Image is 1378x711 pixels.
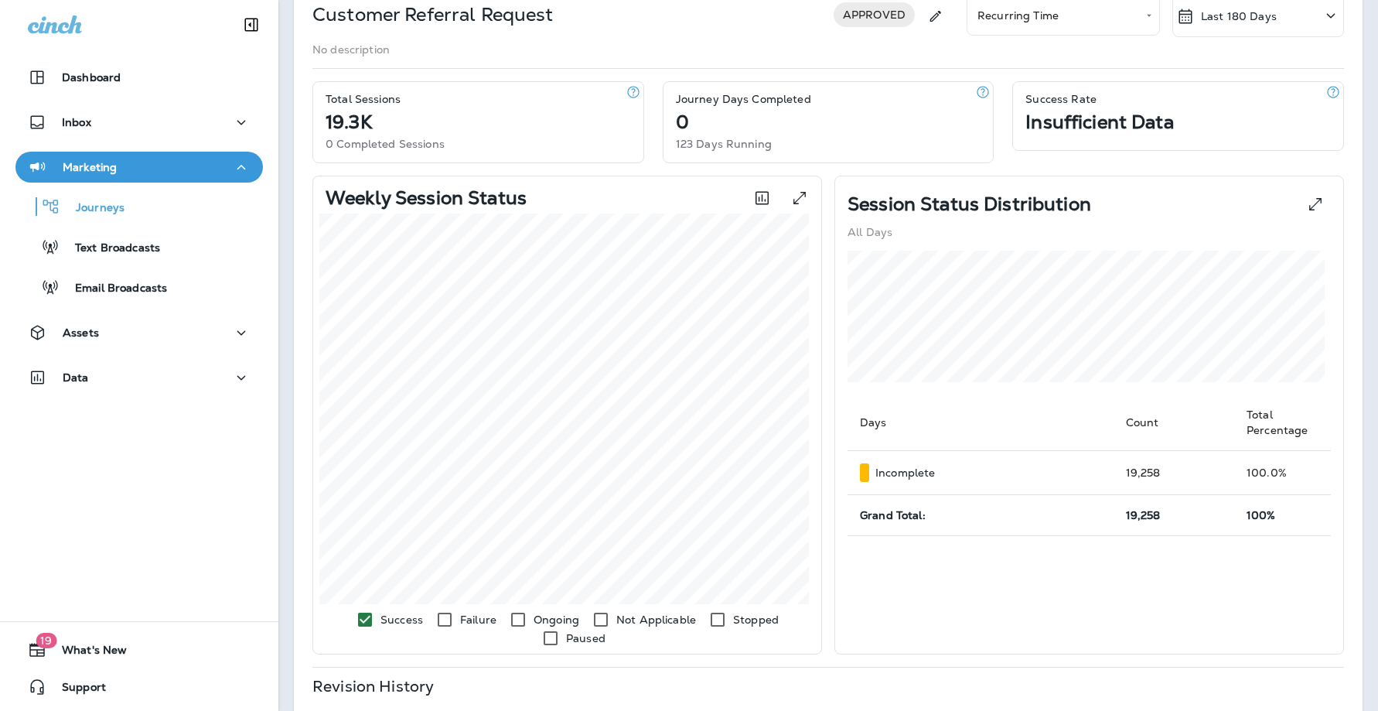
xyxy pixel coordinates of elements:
[1025,116,1173,128] p: Insufficient Data
[63,161,117,173] p: Marketing
[15,107,263,138] button: Inbox
[312,680,434,692] p: Revision History
[230,9,273,40] button: Collapse Sidebar
[1126,508,1161,522] span: 19,258
[62,71,121,84] p: Dashboard
[380,614,423,626] p: Success
[616,614,696,626] p: Not Applicable
[326,93,401,105] p: Total Sessions
[60,201,124,216] p: Journeys
[1025,93,1097,105] p: Success Rate
[15,317,263,348] button: Assets
[746,183,778,214] button: Toggle between session count and session percentage
[534,614,579,626] p: Ongoing
[1234,395,1331,451] th: Total Percentage
[1114,451,1234,495] td: 19,258
[60,241,160,256] p: Text Broadcasts
[15,62,263,93] button: Dashboard
[1247,508,1276,522] span: 100%
[1234,451,1331,495] td: 100.0 %
[15,362,263,393] button: Data
[312,43,390,56] p: No description
[848,198,1091,210] p: Session Status Distribution
[15,672,263,702] button: Support
[63,326,99,339] p: Assets
[46,681,106,699] span: Support
[46,644,127,662] span: What's New
[784,183,815,214] button: View graph expanded to full screen
[1300,189,1331,220] button: View Pie expanded to full screen
[15,231,263,263] button: Text Broadcasts
[326,138,445,150] p: 0 Completed Sessions
[875,467,935,479] p: Incomplete
[326,192,527,204] p: Weekly Session Status
[676,93,811,105] p: Journey Days Completed
[1201,10,1277,22] p: Last 180 Days
[676,138,772,150] p: 123 Days Running
[15,190,263,223] button: Journeys
[460,614,496,626] p: Failure
[566,632,605,644] p: Paused
[36,633,56,648] span: 19
[848,395,1114,451] th: Days
[15,152,263,183] button: Marketing
[62,116,91,128] p: Inbox
[676,116,689,128] p: 0
[733,614,779,626] p: Stopped
[312,2,554,27] p: Customer Referral Request
[848,226,892,238] p: All Days
[63,371,89,384] p: Data
[1114,395,1234,451] th: Count
[15,634,263,665] button: 19What's New
[326,116,372,128] p: 19.3K
[860,508,926,522] span: Grand Total:
[15,271,263,303] button: Email Broadcasts
[834,9,915,21] span: APPROVED
[60,282,167,296] p: Email Broadcasts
